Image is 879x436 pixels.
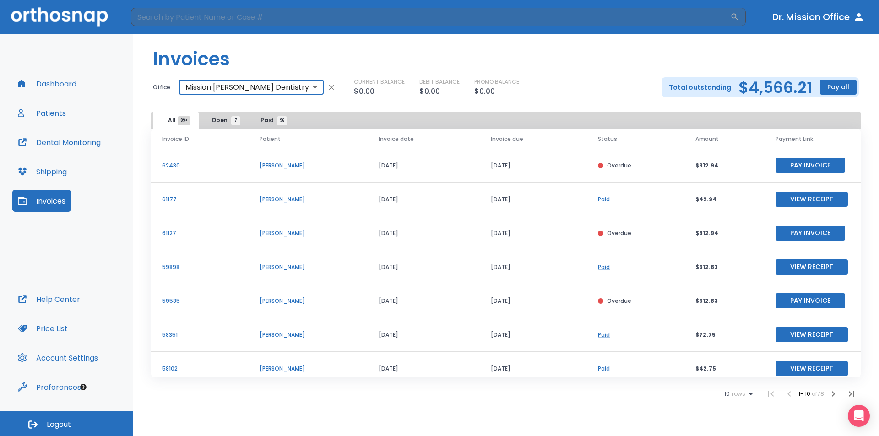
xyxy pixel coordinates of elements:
[776,195,848,203] a: View Receipt
[260,161,356,170] p: [PERSON_NAME]
[776,296,845,304] a: Pay Invoice
[776,192,848,207] button: View Receipt
[162,331,238,339] p: 58351
[695,263,754,271] p: $612.83
[776,263,848,270] a: View Receipt
[354,86,374,97] p: $0.00
[480,183,587,216] td: [DATE]
[598,365,610,372] a: Paid
[776,158,845,173] button: Pay Invoice
[474,78,519,86] p: PROMO BALANCE
[162,161,238,170] p: 62430
[695,229,754,237] p: $812.94
[812,390,824,398] span: of 78
[820,80,857,95] button: Pay all
[260,195,356,204] p: [PERSON_NAME]
[11,7,108,26] img: Orthosnap
[379,135,414,143] span: Invoice date
[480,284,587,318] td: [DATE]
[738,81,813,94] h2: $4,566.21
[480,216,587,250] td: [DATE]
[162,263,238,271] p: 59898
[260,135,281,143] span: Patient
[162,297,238,305] p: 59585
[212,116,236,124] span: Open
[368,352,480,386] td: [DATE]
[598,135,617,143] span: Status
[776,361,848,376] button: View Receipt
[798,390,812,398] span: 1 - 10
[12,376,87,398] button: Preferences
[776,229,845,237] a: Pay Invoice
[368,250,480,284] td: [DATE]
[178,116,190,125] span: 99+
[12,73,82,95] button: Dashboard
[695,161,754,170] p: $312.94
[354,78,405,86] p: CURRENT BALANCE
[153,83,172,92] p: Office:
[277,116,287,125] span: 96
[776,293,845,308] button: Pay Invoice
[12,102,71,124] button: Patients
[598,195,610,203] a: Paid
[419,86,440,97] p: $0.00
[368,318,480,352] td: [DATE]
[79,383,87,391] div: Tooltip anchor
[598,331,610,339] a: Paid
[419,78,460,86] p: DEBIT BALANCE
[260,116,282,124] span: Paid
[730,391,745,397] span: rows
[368,216,480,250] td: [DATE]
[162,365,238,373] p: 58102
[769,9,868,25] button: Dr. Mission Office
[12,288,86,310] button: Help Center
[474,86,495,97] p: $0.00
[260,331,356,339] p: [PERSON_NAME]
[368,183,480,216] td: [DATE]
[168,116,184,124] span: All
[598,263,610,271] a: Paid
[480,318,587,352] td: [DATE]
[153,112,296,129] div: tabs
[179,78,324,97] div: Mission [PERSON_NAME] Dentistry
[776,259,848,275] button: View Receipt
[260,365,356,373] p: [PERSON_NAME]
[12,347,103,369] button: Account Settings
[776,330,848,338] a: View Receipt
[368,149,480,183] td: [DATE]
[12,161,72,183] button: Shipping
[131,8,730,26] input: Search by Patient Name or Case #
[12,190,71,212] a: Invoices
[162,195,238,204] p: 61177
[607,229,631,237] p: Overdue
[695,195,754,204] p: $42.94
[607,161,631,170] p: Overdue
[368,284,480,318] td: [DATE]
[695,331,754,339] p: $72.75
[669,82,731,93] p: Total outstanding
[607,297,631,305] p: Overdue
[260,297,356,305] p: [PERSON_NAME]
[12,318,73,339] button: Price List
[162,135,189,143] span: Invoice ID
[12,131,106,153] button: Dental Monitoring
[231,116,240,125] span: 7
[695,297,754,305] p: $612.83
[480,149,587,183] td: [DATE]
[695,135,719,143] span: Amount
[480,250,587,284] td: [DATE]
[776,327,848,342] button: View Receipt
[153,45,230,73] h1: Invoices
[480,352,587,386] td: [DATE]
[776,226,845,241] button: Pay Invoice
[491,135,523,143] span: Invoice due
[724,391,730,397] span: 10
